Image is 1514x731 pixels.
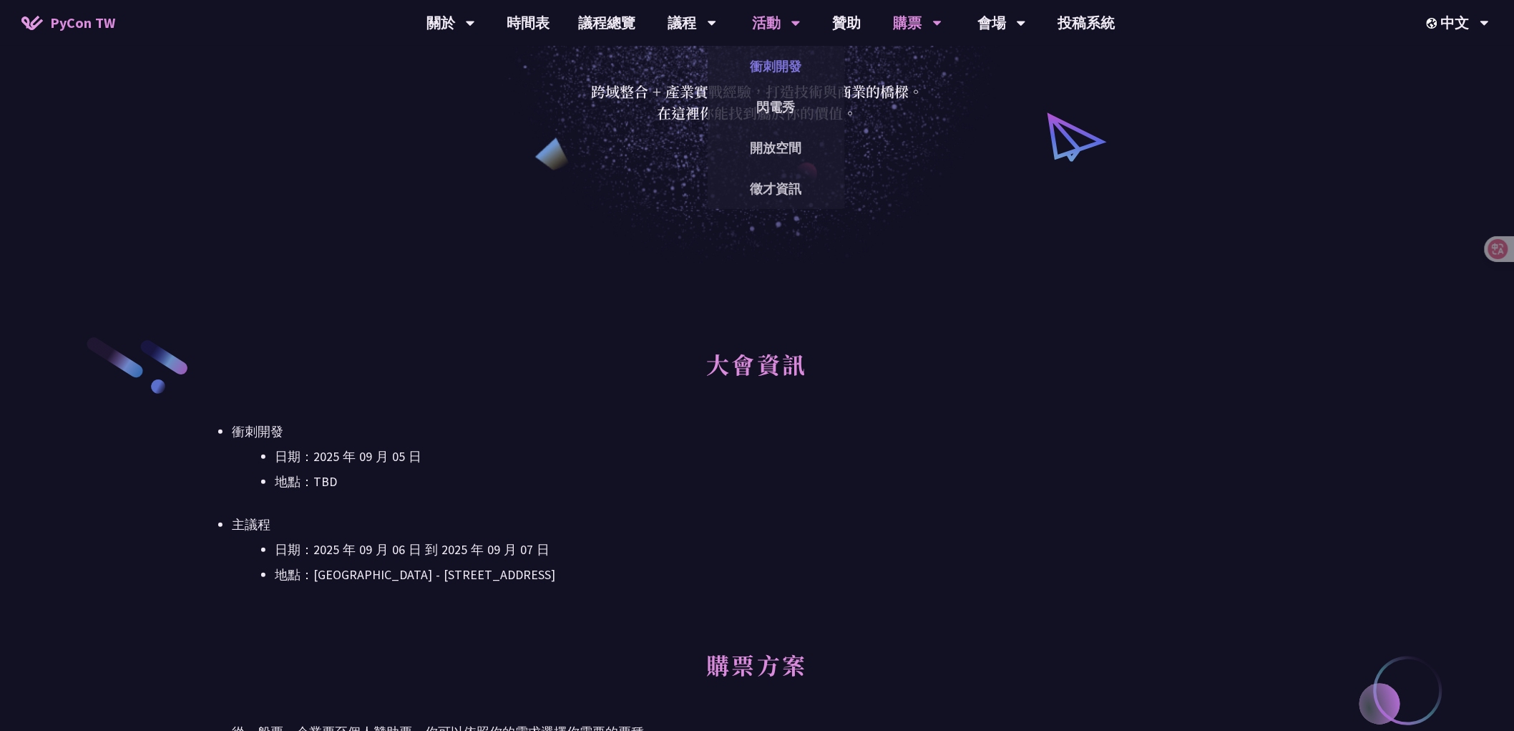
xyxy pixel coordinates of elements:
a: 徵才資訊 [708,172,845,205]
li: 日期：2025 年 09 月 06 日 到 2025 年 09 月 07 日 [275,539,1282,561]
span: PyCon TW [50,12,115,34]
div: 跨域整合 + 產業實戰經驗，打造技術與商業的橋樑。 在這裡你能找到屬於你的價值。 [582,81,932,124]
li: 地點：[GEOGRAPHIC_DATA] - ​[STREET_ADDRESS] [275,564,1282,586]
li: 日期：2025 年 09 月 05 日 [275,446,1282,468]
a: 衝刺開發 [708,49,845,83]
h2: 購票方案 [232,636,1282,715]
li: 衝刺開發 [232,421,1282,493]
h2: 大會資訊 [232,335,1282,414]
a: PyCon TW [7,5,130,41]
li: 主議程 [232,514,1282,586]
a: 閃電秀 [708,90,845,124]
li: 地點：TBD [275,471,1282,493]
a: 開放空間 [708,131,845,165]
img: Locale Icon [1427,18,1441,29]
img: Home icon of PyCon TW 2025 [21,16,43,30]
